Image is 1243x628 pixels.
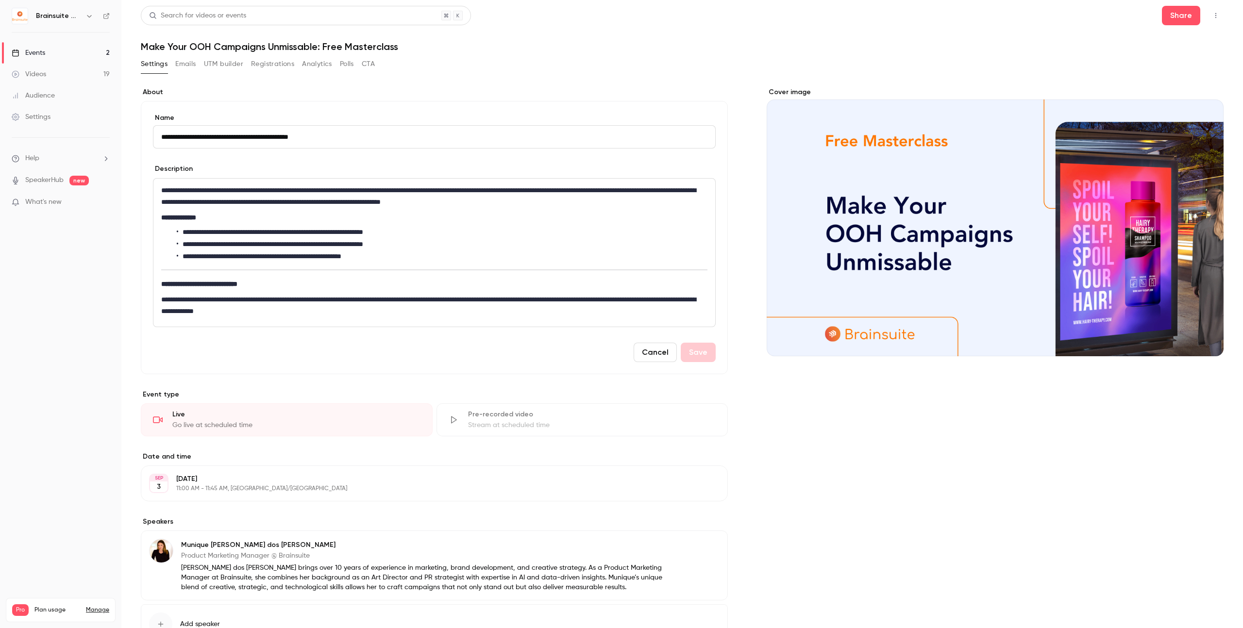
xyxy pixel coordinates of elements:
button: Settings [141,56,168,72]
div: Pre-recorded videoStream at scheduled time [437,403,728,436]
button: CTA [362,56,375,72]
h1: Make Your OOH Campaigns Unmissable: Free Masterclass [141,41,1224,52]
label: Date and time [141,452,728,462]
button: Registrations [251,56,294,72]
a: SpeakerHub [25,175,64,185]
span: Pro [12,604,29,616]
div: SEP [150,475,168,481]
a: Manage [86,606,109,614]
div: Go live at scheduled time [172,420,420,430]
span: Plan usage [34,606,80,614]
img: Brainsuite Webinars [12,8,28,24]
div: LiveGo live at scheduled time [141,403,433,436]
span: new [69,176,89,185]
span: Help [25,153,39,164]
button: Cancel [634,343,677,362]
p: Munique [PERSON_NAME] dos [PERSON_NAME] [181,540,665,550]
div: Stream at scheduled time [468,420,716,430]
section: Cover image [767,87,1224,356]
div: Events [12,48,45,58]
button: Analytics [302,56,332,72]
label: About [141,87,728,97]
div: Videos [12,69,46,79]
div: Audience [12,91,55,100]
button: Polls [340,56,354,72]
section: description [153,178,716,327]
p: Event type [141,390,728,399]
label: Cover image [767,87,1224,97]
div: Munique Rossoni dos SantosMunique [PERSON_NAME] dos [PERSON_NAME]Product Marketing Manager @ Brai... [141,530,728,600]
button: Emails [175,56,196,72]
div: Live [172,410,420,419]
div: Settings [12,112,50,122]
p: 3 [157,482,161,492]
p: Product Marketing Manager @ Brainsuite [181,551,665,561]
div: Pre-recorded video [468,410,716,419]
button: Share [1162,6,1200,25]
p: [PERSON_NAME] dos [PERSON_NAME] brings over 10 years of experience in marketing, brand developmen... [181,563,665,592]
span: What's new [25,197,62,207]
label: Name [153,113,716,123]
button: UTM builder [204,56,243,72]
div: editor [153,179,715,327]
img: Munique Rossoni dos Santos [150,539,173,562]
div: Search for videos or events [149,11,246,21]
label: Description [153,164,193,174]
h6: Brainsuite Webinars [36,11,82,21]
label: Speakers [141,517,728,527]
li: help-dropdown-opener [12,153,110,164]
p: [DATE] [176,474,676,484]
p: 11:00 AM - 11:45 AM, [GEOGRAPHIC_DATA]/[GEOGRAPHIC_DATA] [176,485,676,493]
